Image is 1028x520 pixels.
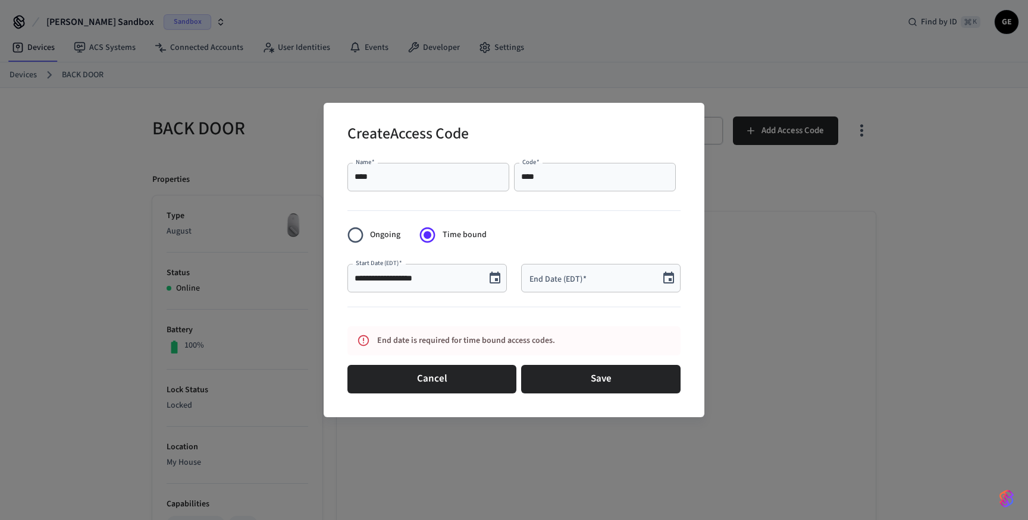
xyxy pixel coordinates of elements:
[521,365,681,393] button: Save
[377,330,628,352] div: End date is required for time bound access codes.
[522,157,540,166] label: Code
[356,259,402,267] label: Start Date (EDT)
[999,489,1014,508] img: SeamLogoGradient.69752ec5.svg
[347,365,516,393] button: Cancel
[443,229,487,241] span: Time bound
[657,266,681,290] button: Choose date
[356,157,375,166] label: Name
[483,266,507,290] button: Choose date, selected date is Sep 25, 2025
[347,117,469,153] h2: Create Access Code
[370,229,400,241] span: Ongoing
